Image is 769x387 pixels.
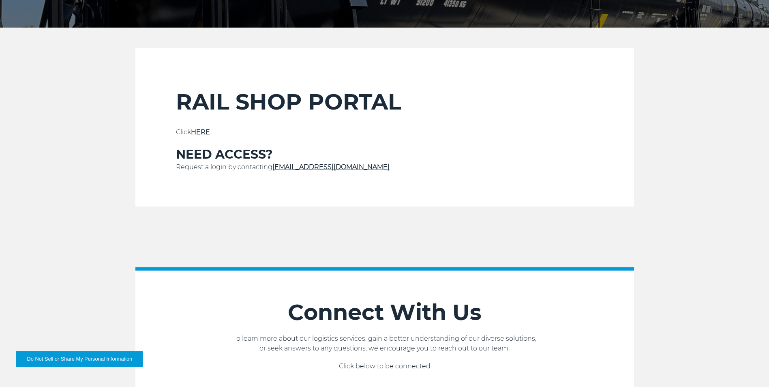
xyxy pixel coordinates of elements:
h3: NEED ACCESS? [176,147,593,162]
p: Click [176,127,593,137]
h2: RAIL SHOP PORTAL [176,88,593,115]
a: HERE [191,128,210,136]
p: Request a login by contacting [176,162,593,172]
h2: Connect With Us [135,299,634,326]
button: Do Not Sell or Share My Personal Information [16,351,143,367]
p: To learn more about our logistics services, gain a better understanding of our diverse solutions,... [135,334,634,353]
p: Click below to be connected [135,361,634,371]
a: [EMAIL_ADDRESS][DOMAIN_NAME] [272,163,390,171]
